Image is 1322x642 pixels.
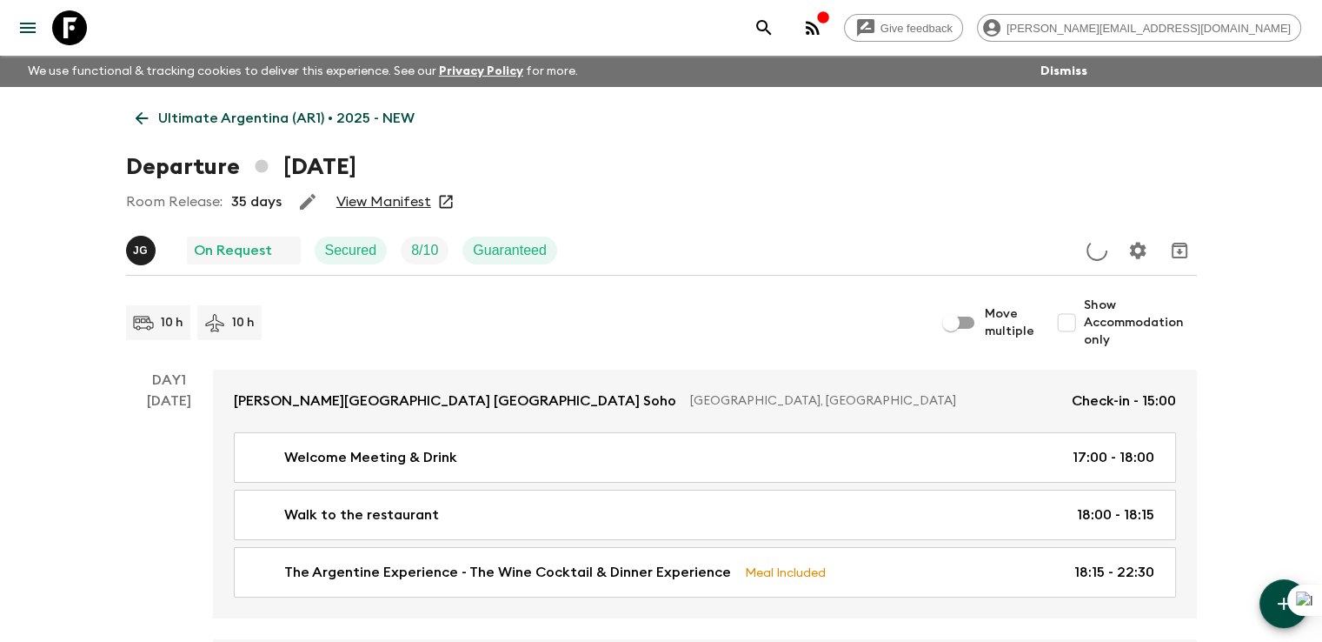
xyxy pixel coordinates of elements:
[325,240,377,261] p: Secured
[194,240,272,261] p: On Request
[234,547,1176,598] a: The Argentine Experience - The Wine Cocktail & Dinner ExperienceMeal Included18:15 - 22:30
[473,240,547,261] p: Guaranteed
[231,191,282,212] p: 35 days
[745,563,826,582] p: Meal Included
[844,14,963,42] a: Give feedback
[126,241,159,255] span: Jessica Giachello
[234,432,1176,483] a: Welcome Meeting & Drink17:00 - 18:00
[401,237,448,264] div: Trip Fill
[213,370,1197,432] a: [PERSON_NAME][GEOGRAPHIC_DATA] [GEOGRAPHIC_DATA] Soho[GEOGRAPHIC_DATA], [GEOGRAPHIC_DATA]Check-in...
[284,447,457,468] p: Welcome Meeting & Drink
[234,490,1176,540] a: Walk to the restaurant18:00 - 18:15
[747,10,781,45] button: search adventures
[336,193,431,211] a: View Manifest
[284,562,731,583] p: The Argentine Experience - The Wine Cocktail & Dinner Experience
[1073,447,1154,468] p: 17:00 - 18:00
[126,370,213,391] p: Day 1
[126,191,223,212] p: Room Release:
[126,101,424,136] a: Ultimate Argentina (AR1) • 2025 - NEW
[411,240,438,261] p: 8 / 10
[232,314,255,331] p: 10 h
[977,14,1301,42] div: [PERSON_NAME][EMAIL_ADDRESS][DOMAIN_NAME]
[1120,233,1155,268] button: Settings
[1077,505,1154,525] p: 18:00 - 18:15
[147,391,191,619] div: [DATE]
[997,22,1300,35] span: [PERSON_NAME][EMAIL_ADDRESS][DOMAIN_NAME]
[690,392,1058,410] p: [GEOGRAPHIC_DATA], [GEOGRAPHIC_DATA]
[1162,233,1197,268] button: Archive (Completed, Cancelled or Unsynced Departures only)
[161,314,183,331] p: 10 h
[985,305,1035,340] span: Move multiple
[439,65,523,77] a: Privacy Policy
[126,150,356,184] h1: Departure [DATE]
[21,56,585,87] p: We use functional & tracking cookies to deliver this experience. See our for more.
[1072,391,1176,411] p: Check-in - 15:00
[234,391,676,411] p: [PERSON_NAME][GEOGRAPHIC_DATA] [GEOGRAPHIC_DATA] Soho
[1080,233,1114,268] button: Update Price, Early Bird Discount and Costs
[126,236,159,265] button: JG
[10,10,45,45] button: menu
[1074,562,1154,583] p: 18:15 - 22:30
[315,237,388,264] div: Secured
[1036,59,1092,84] button: Dismiss
[284,505,439,525] p: Walk to the restaurant
[871,22,962,35] span: Give feedback
[1084,297,1197,349] span: Show Accommodation only
[133,244,148,257] p: J G
[158,108,415,129] p: Ultimate Argentina (AR1) • 2025 - NEW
